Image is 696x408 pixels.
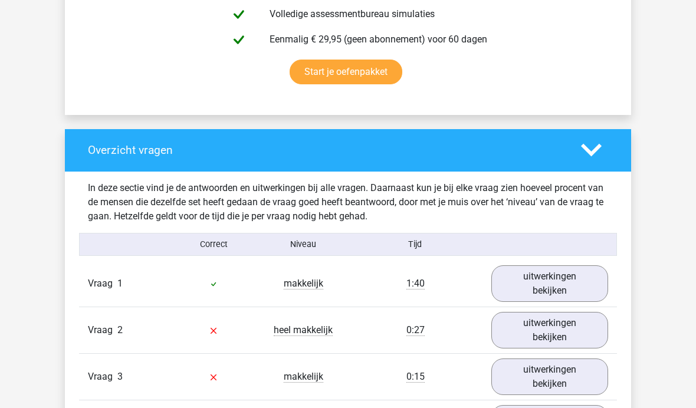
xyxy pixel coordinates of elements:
[88,143,563,157] h4: Overzicht vragen
[88,277,117,291] span: Vraag
[491,312,608,348] a: uitwerkingen bekijken
[406,371,425,383] span: 0:15
[290,60,402,84] a: Start je oefenpakket
[491,265,608,302] a: uitwerkingen bekijken
[258,238,348,251] div: Niveau
[117,324,123,335] span: 2
[117,371,123,382] span: 3
[491,358,608,395] a: uitwerkingen bekijken
[117,278,123,289] span: 1
[274,324,333,336] span: heel makkelijk
[348,238,482,251] div: Tijd
[284,371,323,383] span: makkelijk
[79,181,617,223] div: In deze sectie vind je de antwoorden en uitwerkingen bij alle vragen. Daarnaast kun je bij elke v...
[406,278,425,289] span: 1:40
[169,238,259,251] div: Correct
[406,324,425,336] span: 0:27
[284,278,323,289] span: makkelijk
[88,370,117,384] span: Vraag
[88,323,117,337] span: Vraag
